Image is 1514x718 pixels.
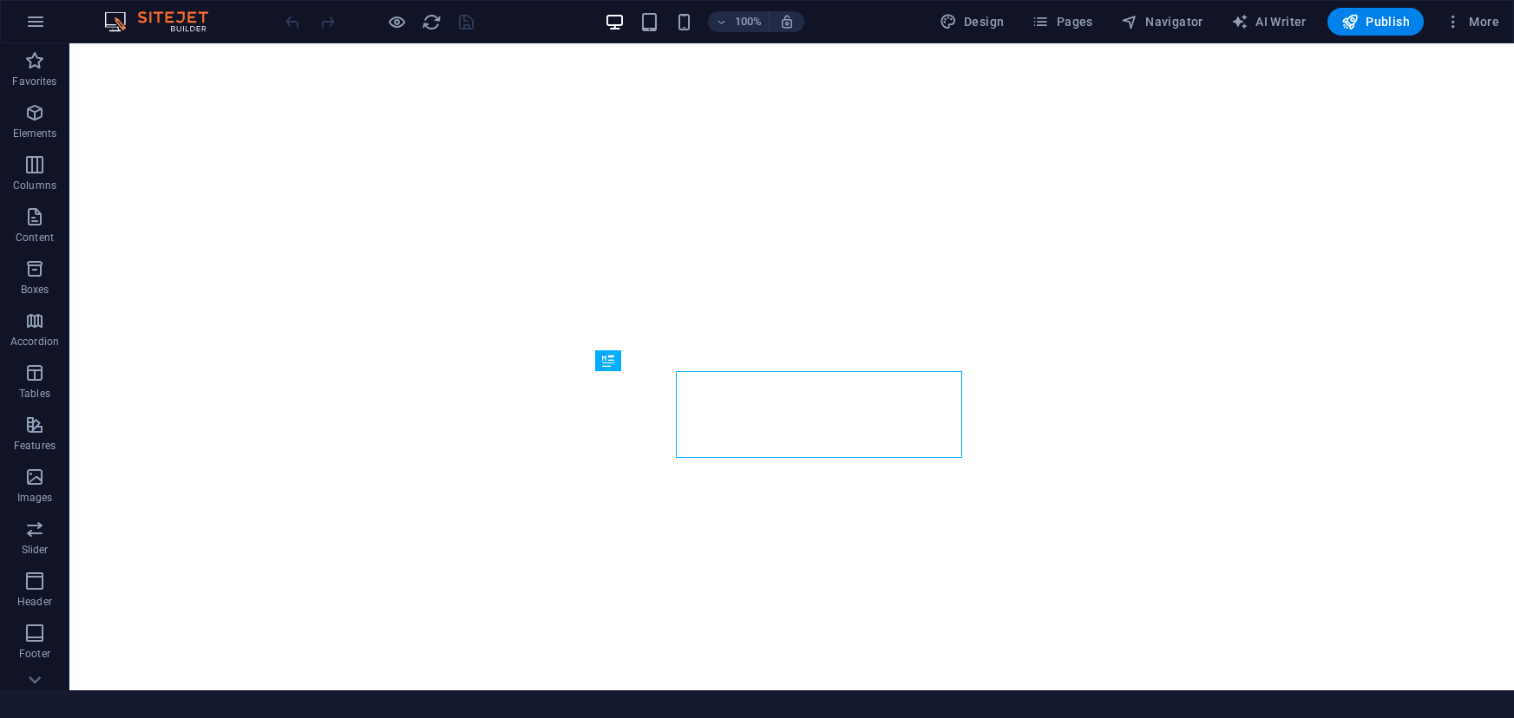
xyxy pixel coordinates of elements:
button: More [1438,8,1506,36]
button: Click here to leave preview mode and continue editing [386,11,407,32]
p: Footer [19,647,50,661]
span: Pages [1032,13,1092,30]
i: On resize automatically adjust zoom level to fit chosen device. [779,14,795,29]
span: Design [940,13,1005,30]
span: Publish [1341,13,1410,30]
button: Pages [1025,8,1099,36]
span: AI Writer [1231,13,1307,30]
span: Navigator [1121,13,1203,30]
p: Header [17,595,52,609]
p: Columns [13,179,56,193]
p: Slider [22,543,49,557]
p: Content [16,231,54,245]
p: Favorites [12,75,56,88]
span: More [1445,13,1499,30]
p: Features [14,439,56,453]
button: Design [933,8,1012,36]
p: Tables [19,387,50,401]
div: Design (Ctrl+Alt+Y) [933,8,1012,36]
i: Reload page [422,12,442,32]
button: 100% [708,11,770,32]
p: Elements [13,127,57,140]
button: reload [421,11,442,32]
h6: 100% [734,11,762,32]
button: Publish [1327,8,1424,36]
button: Navigator [1114,8,1210,36]
p: Images [17,491,53,505]
p: Accordion [10,335,59,349]
img: Editor Logo [100,11,230,32]
p: Boxes [21,283,49,297]
button: AI Writer [1224,8,1314,36]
